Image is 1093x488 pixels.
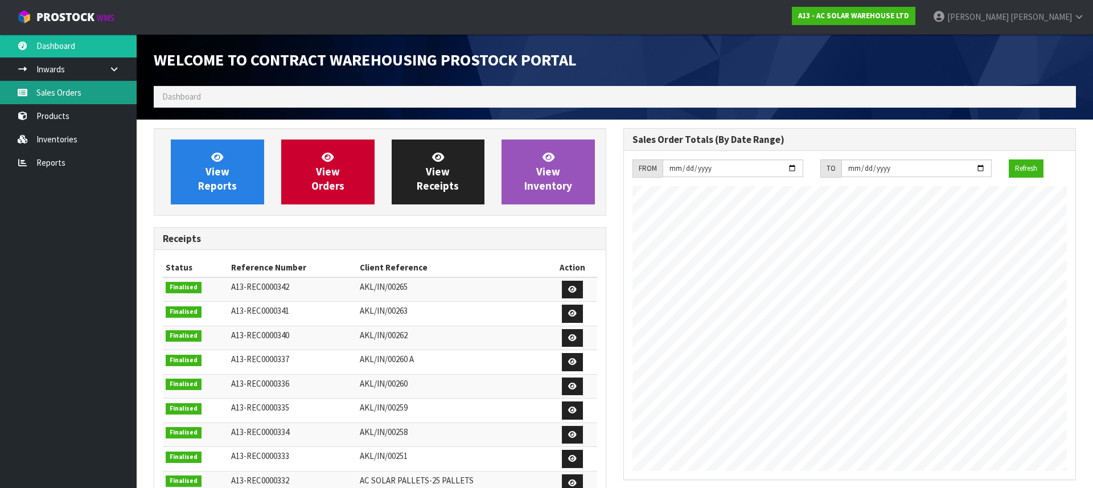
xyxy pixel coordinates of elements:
[1010,11,1072,22] span: [PERSON_NAME]
[166,306,202,318] span: Finalised
[547,259,597,277] th: Action
[360,330,408,341] span: AKL/IN/00262
[947,11,1009,22] span: [PERSON_NAME]
[166,427,202,438] span: Finalised
[360,402,408,413] span: AKL/IN/00259
[154,50,577,70] span: Welcome to Contract Warehousing ProStock Portal
[231,402,289,413] span: A13-REC0000335
[798,11,909,20] strong: A13 - AC SOLAR WAREHOUSE LTD
[163,259,228,277] th: Status
[360,427,408,437] span: AKL/IN/00258
[166,452,202,463] span: Finalised
[231,281,289,292] span: A13-REC0000342
[820,159,841,178] div: TO
[231,305,289,316] span: A13-REC0000341
[162,91,201,102] span: Dashboard
[360,305,408,316] span: AKL/IN/00263
[198,150,237,193] span: View Reports
[166,403,202,415] span: Finalised
[360,475,474,486] span: AC SOLAR PALLETS-25 PALLETS
[1009,159,1043,178] button: Refresh
[166,355,202,366] span: Finalised
[524,150,572,193] span: View Inventory
[281,140,375,204] a: ViewOrders
[231,475,289,486] span: A13-REC0000332
[360,281,408,292] span: AKL/IN/00265
[360,450,408,461] span: AKL/IN/00251
[36,10,94,24] span: ProStock
[632,159,663,178] div: FROM
[97,13,114,23] small: WMS
[231,450,289,461] span: A13-REC0000333
[231,330,289,341] span: A13-REC0000340
[166,475,202,487] span: Finalised
[171,140,264,204] a: ViewReports
[392,140,485,204] a: ViewReceipts
[166,330,202,342] span: Finalised
[417,150,459,193] span: View Receipts
[632,134,1067,145] h3: Sales Order Totals (By Date Range)
[163,233,597,244] h3: Receipts
[166,282,202,293] span: Finalised
[17,10,31,24] img: cube-alt.png
[357,259,547,277] th: Client Reference
[231,427,289,437] span: A13-REC0000334
[228,259,357,277] th: Reference Number
[360,378,408,389] span: AKL/IN/00260
[231,378,289,389] span: A13-REC0000336
[502,140,595,204] a: ViewInventory
[166,379,202,390] span: Finalised
[360,354,414,364] span: AKL/IN/00260 A
[311,150,344,193] span: View Orders
[231,354,289,364] span: A13-REC0000337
